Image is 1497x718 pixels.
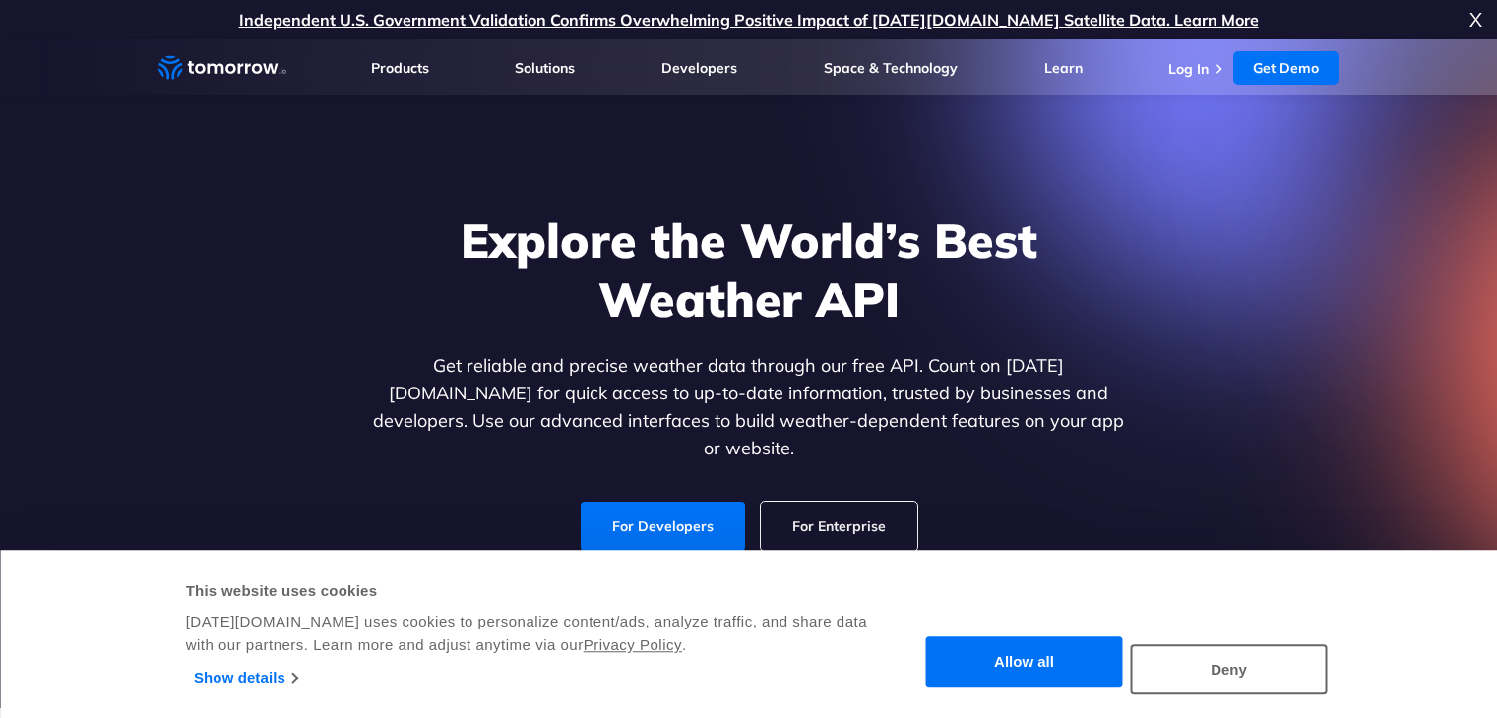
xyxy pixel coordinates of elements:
a: Home link [158,53,286,83]
a: Space & Technology [824,59,958,77]
a: Learn [1044,59,1083,77]
a: Show details [194,663,297,692]
a: Log In [1168,60,1209,78]
a: For Developers [581,502,745,551]
a: Privacy Policy [584,636,682,653]
p: Get reliable and precise weather data through our free API. Count on [DATE][DOMAIN_NAME] for quic... [369,352,1129,462]
div: This website uses cookies [186,579,870,603]
button: Allow all [926,637,1123,688]
a: Solutions [515,59,575,77]
button: Deny [1131,644,1328,694]
a: Products [371,59,429,77]
div: [DATE][DOMAIN_NAME] uses cookies to personalize content/ads, analyze traffic, and share data with... [186,610,870,657]
h1: Explore the World’s Best Weather API [369,210,1129,329]
a: For Enterprise [761,502,917,551]
a: Independent U.S. Government Validation Confirms Overwhelming Positive Impact of [DATE][DOMAIN_NAM... [239,10,1259,30]
a: Get Demo [1233,51,1339,85]
a: Developers [661,59,737,77]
